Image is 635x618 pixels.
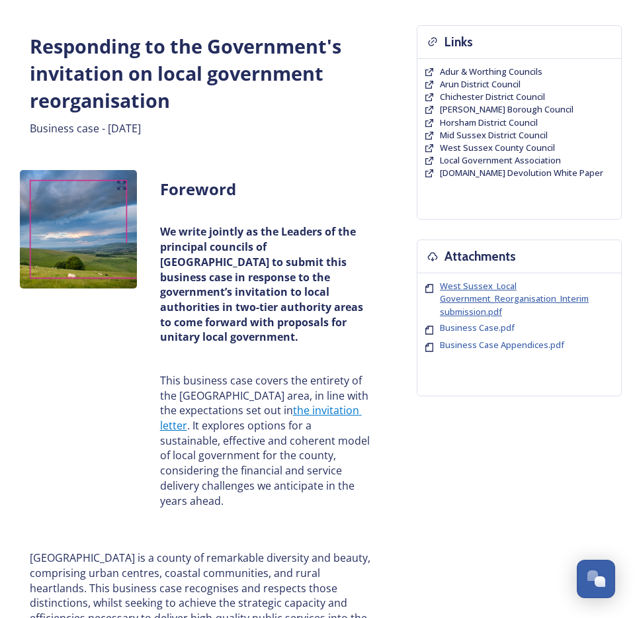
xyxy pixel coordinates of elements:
[160,224,366,344] strong: We write jointly as the Leaders of the principal councils of [GEOGRAPHIC_DATA] to submit this bus...
[440,103,573,116] a: [PERSON_NAME] Borough Council
[160,373,374,508] p: This business case covers the entirety of the [GEOGRAPHIC_DATA] area, in line with the expectatio...
[30,121,374,136] p: Business case - [DATE]
[30,33,346,113] strong: Responding to the Government's invitation on local government reorganisation
[440,322,515,333] span: Business Case.pdf
[440,91,545,103] a: Chichester District Council
[444,247,516,266] h3: Attachments
[440,103,573,115] span: [PERSON_NAME] Borough Council
[440,129,548,141] span: Mid Sussex District Council
[440,142,555,154] span: West Sussex County Council
[160,403,362,433] a: the invitation letter
[440,154,561,166] span: Local Government Association
[440,167,603,179] a: [DOMAIN_NAME] Devolution White Paper
[444,32,473,52] h3: Links
[440,66,542,77] span: Adur & Worthing Councils
[440,66,542,78] a: Adur & Worthing Councils
[440,116,538,129] a: Horsham District Council
[440,142,555,154] a: West Sussex County Council
[440,339,564,351] span: Business Case Appendices.pdf
[440,129,548,142] a: Mid Sussex District Council
[440,154,561,167] a: Local Government Association
[160,178,236,200] strong: Foreword
[440,280,589,317] span: West Sussex_Local Government_Reorganisation_Interim submission.pdf
[440,116,538,128] span: Horsham District Council
[440,78,521,91] a: Arun District Council
[577,560,615,598] button: Open Chat
[440,78,521,90] span: Arun District Council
